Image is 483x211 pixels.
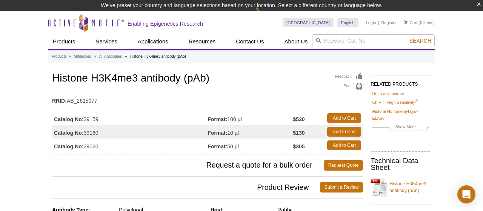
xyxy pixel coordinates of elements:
li: » [68,54,71,59]
h2: Technical Data Sheet [371,157,431,171]
input: Keyword, Cat. No. [312,34,435,47]
strong: Format: [208,116,227,123]
a: Feedback [335,72,363,81]
a: [GEOGRAPHIC_DATA] [283,18,334,27]
a: Request Quote [324,160,363,171]
strong: Catalog No: [54,116,84,123]
a: Show More [372,123,429,132]
a: Services [91,34,122,49]
button: Search [407,37,434,44]
h2: RELATED PRODUCTS [371,75,431,89]
a: Products [52,53,66,60]
a: English [337,18,358,27]
span: Product Review [52,182,320,193]
img: Change Here [255,6,275,23]
strong: $530 [293,116,305,123]
a: Add to Cart [327,127,361,137]
span: Request a quote for a bulk order [52,160,324,171]
a: Submit a Review [320,182,363,193]
strong: RRID: [52,97,67,104]
strong: Catalog No: [54,143,84,150]
a: All Antibodies [99,53,122,60]
strong: $305 [293,143,305,150]
a: Register [381,20,397,25]
li: | [378,18,379,27]
a: Add to Cart [327,140,361,150]
td: 39060 [52,139,208,152]
li: (0 items) [404,18,435,27]
a: HeLa acid extract [372,90,404,97]
a: Products [48,34,80,49]
a: ChIP-IT High Sensitivity® [372,99,417,106]
span: Search [409,38,431,44]
div: Open Intercom Messenger [457,185,475,203]
td: 50 µl [208,139,293,152]
sup: ® [415,99,418,103]
a: Add to Cart [327,113,361,123]
li: Histone H3K4me3 antibody (pAb) [130,54,186,59]
td: 39160 [52,125,208,139]
a: Applications [133,34,173,49]
a: Cart [404,20,417,25]
td: 39159 [52,111,208,125]
img: Your Cart [404,20,408,24]
strong: $130 [293,129,305,136]
li: » [125,54,127,59]
td: 100 µl [208,111,293,125]
a: Print [335,83,363,91]
h2: Enabling Epigenetics Research [128,20,203,27]
strong: Format: [208,143,227,150]
a: Antibodies [74,53,91,60]
a: Resources [184,34,220,49]
strong: Format: [208,129,227,136]
strong: Catalog No: [54,129,84,136]
a: About Us [280,34,312,49]
h1: Histone H3K4me3 antibody (pAb) [52,72,363,85]
a: Histone H3K4me3 antibody (pAb) [371,176,431,199]
a: Login [366,20,376,25]
td: 10 µl [208,125,293,139]
li: » [94,54,96,59]
a: Contact Us [231,34,268,49]
td: AB_2615077 [52,93,363,105]
a: Histone H3 trimethyl Lys4 ELISA [372,108,429,122]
